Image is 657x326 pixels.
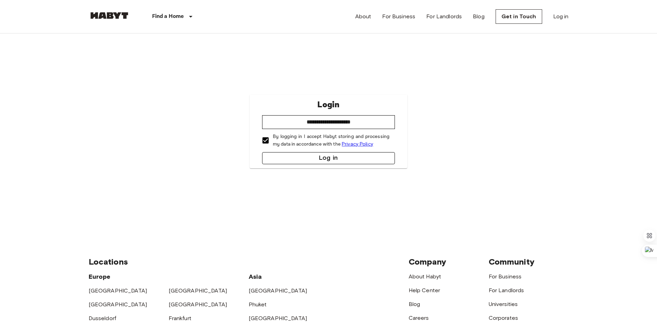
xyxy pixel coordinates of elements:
a: Dusseldorf [89,315,117,322]
a: Log in [553,12,569,21]
a: For Business [382,12,415,21]
a: About [355,12,371,21]
img: Habyt [89,12,130,19]
a: Blog [409,301,420,307]
p: Find a Home [152,12,184,21]
span: Europe [89,273,111,280]
a: Phuket [249,301,267,308]
a: Careers [409,315,429,321]
a: [GEOGRAPHIC_DATA] [169,301,227,308]
a: About Habyt [409,273,441,280]
a: [GEOGRAPHIC_DATA] [249,287,307,294]
a: [GEOGRAPHIC_DATA] [249,315,307,322]
a: Blog [473,12,485,21]
span: Locations [89,257,128,267]
a: Get in Touch [496,9,542,24]
a: [GEOGRAPHIC_DATA] [89,287,147,294]
a: [GEOGRAPHIC_DATA] [89,301,147,308]
span: Community [489,257,535,267]
a: For Landlords [489,287,524,294]
a: Corporates [489,315,518,321]
a: Frankfurt [169,315,191,322]
button: Log in [262,152,395,164]
a: [GEOGRAPHIC_DATA] [169,287,227,294]
a: For Business [489,273,522,280]
a: Help Center [409,287,440,294]
span: Company [409,257,447,267]
p: Login [317,99,339,111]
a: For Landlords [426,12,462,21]
a: Universities [489,301,518,307]
span: Asia [249,273,262,280]
a: Privacy Policy [342,141,373,147]
p: By logging in I accept Habyt storing and processing my data in accordance with the [273,133,389,148]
